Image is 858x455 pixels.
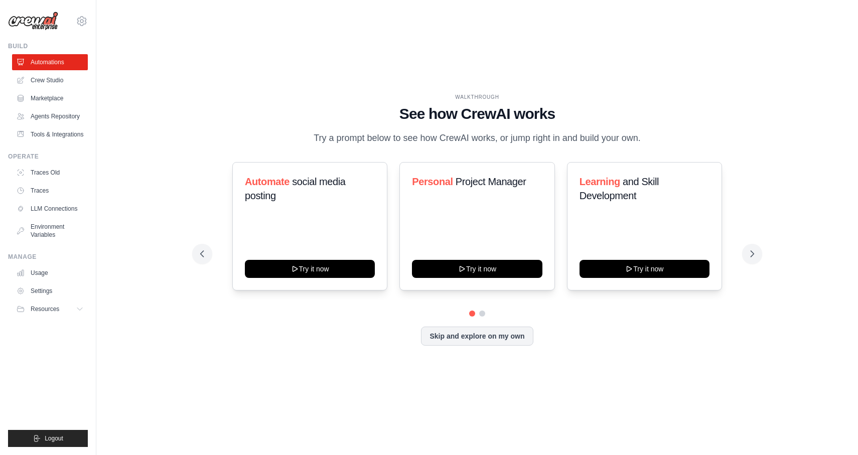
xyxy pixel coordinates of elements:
span: Learning [580,176,620,187]
span: and Skill Development [580,176,659,201]
div: Build [8,42,88,50]
button: Skip and explore on my own [421,327,533,346]
button: Try it now [412,260,542,278]
button: Try it now [580,260,709,278]
p: Try a prompt below to see how CrewAI works, or jump right in and build your own. [309,131,646,145]
a: Tools & Integrations [12,126,88,142]
span: Automate [245,176,290,187]
span: Logout [45,434,63,442]
img: Logo [8,12,58,31]
span: Personal [412,176,453,187]
button: Logout [8,430,88,447]
button: Try it now [245,260,375,278]
a: Marketplace [12,90,88,106]
a: Usage [12,265,88,281]
a: Crew Studio [12,72,88,88]
h1: See how CrewAI works [200,105,754,123]
a: Agents Repository [12,108,88,124]
button: Resources [12,301,88,317]
span: Resources [31,305,59,313]
div: Operate [8,153,88,161]
a: LLM Connections [12,201,88,217]
a: Traces Old [12,165,88,181]
span: Project Manager [456,176,526,187]
div: Manage [8,253,88,261]
a: Traces [12,183,88,199]
a: Environment Variables [12,219,88,243]
a: Automations [12,54,88,70]
span: social media posting [245,176,346,201]
div: WALKTHROUGH [200,93,754,101]
a: Settings [12,283,88,299]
